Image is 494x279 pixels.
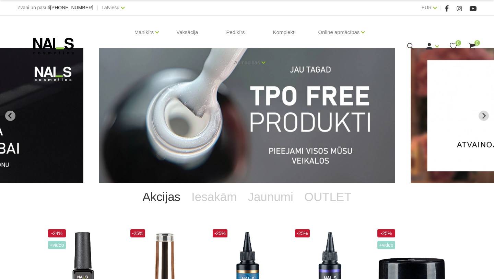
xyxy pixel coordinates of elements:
span: 0 [456,40,461,46]
div: Zvani un pasūti [17,3,93,12]
span: 0 [474,40,480,46]
button: Go to last slide [5,111,15,121]
span: -25% [377,229,395,237]
span: | [440,3,442,12]
a: [PHONE_NUMBER] [50,5,93,10]
a: 0 [468,42,477,51]
a: EUR [422,3,432,12]
a: Akcijas [137,183,186,211]
a: Jaunumi [242,183,298,211]
span: +Video [377,241,395,249]
a: Manikīrs [134,19,154,46]
span: -25% [295,229,310,237]
a: OUTLET [299,183,357,211]
span: +Video [48,241,66,249]
a: Online apmācības [318,19,360,46]
span: -25% [130,229,145,237]
a: 0 [449,42,458,51]
a: Apmācības [234,49,260,76]
a: Vaksācija [171,16,203,49]
button: Next slide [479,111,489,121]
a: Pedikīrs [221,16,250,49]
span: | [97,3,98,12]
a: Iesakām [186,183,242,211]
span: -24% [48,229,66,237]
li: 1 of 14 [99,48,395,183]
a: Latviešu [102,3,119,12]
span: -25% [213,229,227,237]
a: Komplekti [268,16,301,49]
